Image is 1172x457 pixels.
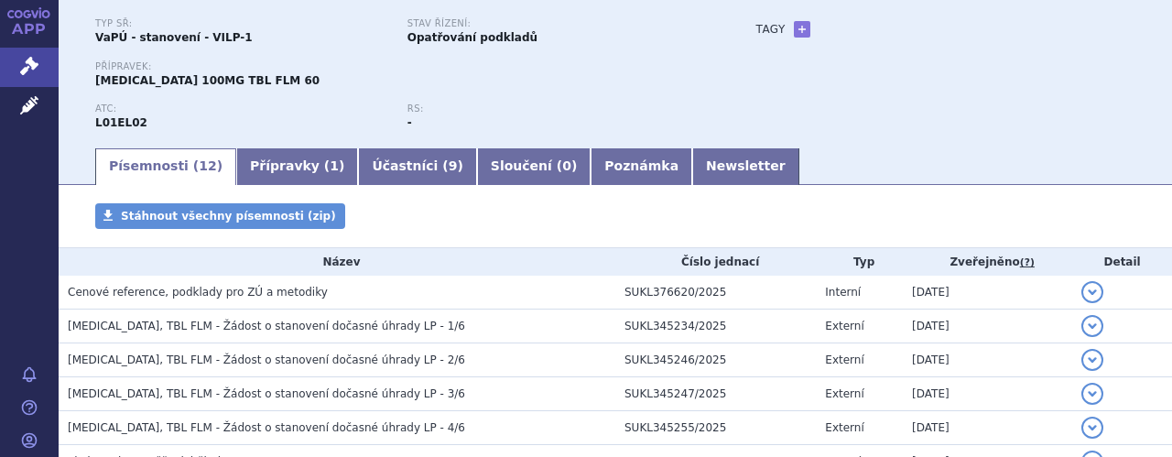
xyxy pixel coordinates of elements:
a: Poznámka [591,148,692,185]
span: Stáhnout všechny písemnosti (zip) [121,210,336,223]
p: Typ SŘ: [95,18,389,29]
th: Zveřejněno [903,248,1072,276]
th: Číslo jednací [615,248,816,276]
a: + [794,21,810,38]
p: RS: [407,103,701,114]
span: CALQUENCE, TBL FLM - Žádost o stanovení dočasné úhrady LP - 3/6 [68,387,465,400]
strong: Opatřování podkladů [407,31,537,44]
span: CALQUENCE, TBL FLM - Žádost o stanovení dočasné úhrady LP - 2/6 [68,354,465,366]
td: [DATE] [903,377,1072,411]
td: SUKL345234/2025 [615,310,816,343]
td: SUKL345247/2025 [615,377,816,411]
span: 12 [199,158,216,173]
td: [DATE] [903,310,1072,343]
th: Název [59,248,615,276]
span: 0 [562,158,571,173]
span: Externí [825,354,863,366]
span: CALQUENCE, TBL FLM - Žádost o stanovení dočasné úhrady LP - 1/6 [68,320,465,332]
a: Sloučení (0) [477,148,591,185]
p: Stav řízení: [407,18,701,29]
th: Typ [816,248,903,276]
strong: VaPÚ - stanovení - VILP-1 [95,31,253,44]
button: detail [1081,383,1103,405]
td: SUKL345255/2025 [615,411,816,445]
a: Účastníci (9) [358,148,476,185]
td: [DATE] [903,411,1072,445]
td: SUKL345246/2025 [615,343,816,377]
strong: AKALABRUTINIB [95,116,147,129]
td: [DATE] [903,343,1072,377]
button: detail [1081,417,1103,439]
span: Externí [825,387,863,400]
span: Externí [825,421,863,434]
span: 9 [449,158,458,173]
a: Newsletter [692,148,799,185]
span: 1 [330,158,339,173]
button: detail [1081,315,1103,337]
span: [MEDICAL_DATA] 100MG TBL FLM 60 [95,74,320,87]
a: Přípravky (1) [236,148,358,185]
th: Detail [1072,248,1172,276]
span: Externí [825,320,863,332]
button: detail [1081,281,1103,303]
span: Interní [825,286,861,299]
h3: Tagy [756,18,786,40]
span: Cenové reference, podklady pro ZÚ a metodiky [68,286,328,299]
abbr: (?) [1020,256,1035,269]
td: [DATE] [903,276,1072,310]
strong: - [407,116,412,129]
a: Písemnosti (12) [95,148,236,185]
span: CALQUENCE, TBL FLM - Žádost o stanovení dočasné úhrady LP - 4/6 [68,421,465,434]
td: SUKL376620/2025 [615,276,816,310]
p: ATC: [95,103,389,114]
p: Přípravek: [95,61,720,72]
button: detail [1081,349,1103,371]
a: Stáhnout všechny písemnosti (zip) [95,203,345,229]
